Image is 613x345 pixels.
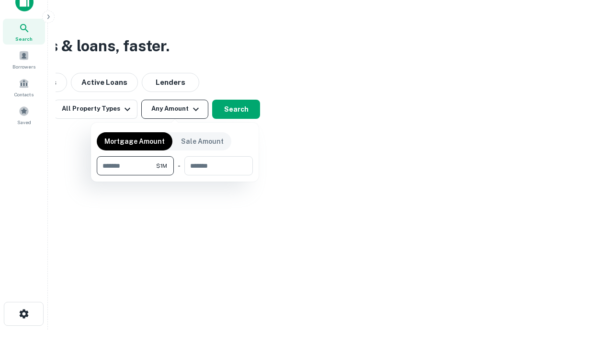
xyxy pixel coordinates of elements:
[156,161,167,170] span: $1M
[181,136,224,147] p: Sale Amount
[104,136,165,147] p: Mortgage Amount
[565,268,613,314] iframe: Chat Widget
[178,156,181,175] div: -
